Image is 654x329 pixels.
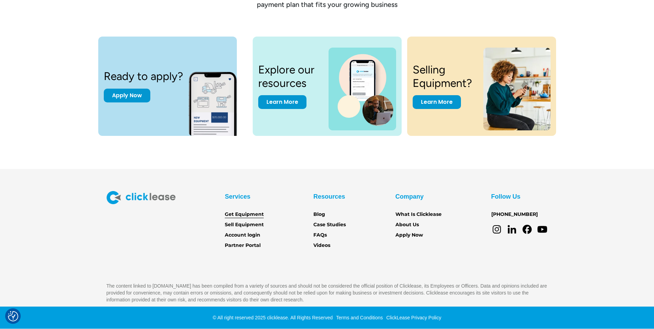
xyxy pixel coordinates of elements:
[384,315,441,320] a: ClickLease Privacy Policy
[225,242,261,249] a: Partner Portal
[313,231,327,239] a: FAQs
[395,231,423,239] a: Apply Now
[395,191,424,202] div: Company
[189,64,249,136] img: New equipment quote on the screen of a smart phone
[334,315,383,320] a: Terms and Conditions
[213,314,333,321] div: © All right reserved 2025 clicklease. All Rights Reserved
[395,221,419,229] a: About Us
[8,311,18,321] img: Revisit consent button
[329,48,396,130] img: a photo of a man on a laptop and a cell phone
[258,95,306,109] a: Learn More
[258,63,321,90] h3: Explore our resources
[395,211,442,218] a: What Is Clicklease
[8,311,18,321] button: Consent Preferences
[313,242,330,249] a: Videos
[313,221,346,229] a: Case Studies
[107,191,175,204] img: Clicklease logo
[225,231,260,239] a: Account login
[104,70,183,83] h3: Ready to apply?
[413,63,475,90] h3: Selling Equipment?
[225,221,264,229] a: Sell Equipment
[225,191,250,202] div: Services
[491,211,538,218] a: [PHONE_NUMBER]
[313,191,345,202] div: Resources
[313,211,325,218] a: Blog
[225,211,264,218] a: Get Equipment
[491,191,521,202] div: Follow Us
[107,282,548,303] p: The content linked to [DOMAIN_NAME] has been compiled from a variety of sources and should not be...
[104,89,150,102] a: Apply Now
[413,95,461,109] a: Learn More
[483,48,550,130] img: a woman sitting on a stool looking at her cell phone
